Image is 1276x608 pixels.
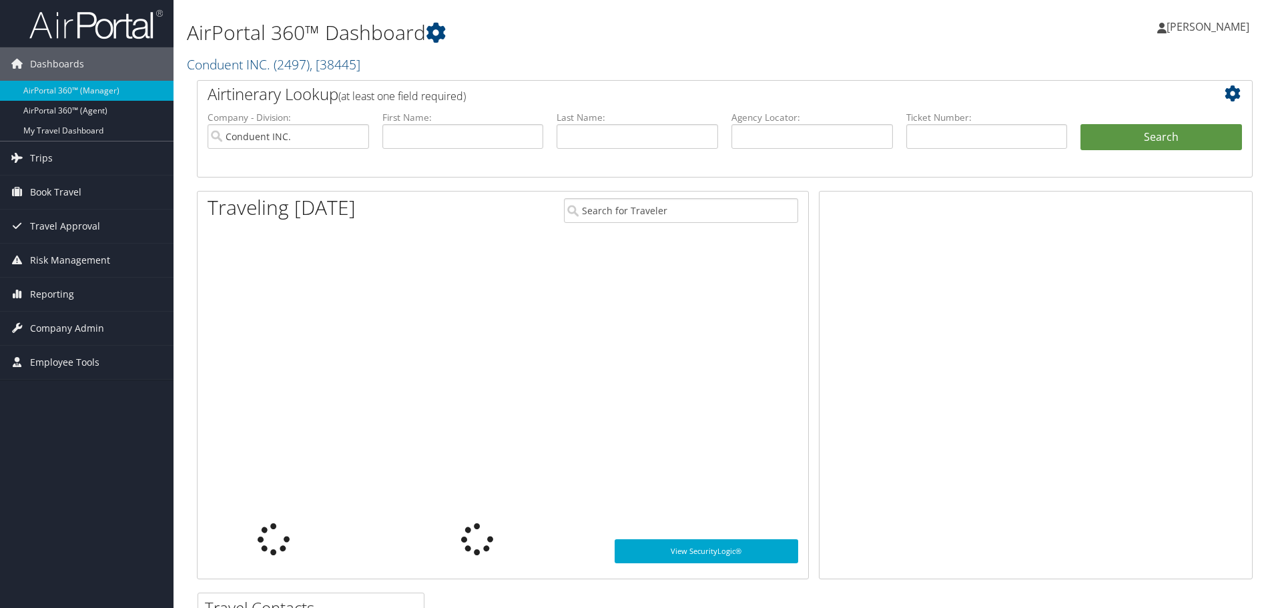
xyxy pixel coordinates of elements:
[338,89,466,103] span: (at least one field required)
[30,278,74,311] span: Reporting
[564,198,798,223] input: Search for Traveler
[274,55,310,73] span: ( 2497 )
[1080,124,1242,151] button: Search
[615,539,798,563] a: View SecurityLogic®
[1157,7,1263,47] a: [PERSON_NAME]
[30,141,53,175] span: Trips
[731,111,893,124] label: Agency Locator:
[208,111,369,124] label: Company - Division:
[310,55,360,73] span: , [ 38445 ]
[30,346,99,379] span: Employee Tools
[557,111,718,124] label: Last Name:
[1167,19,1249,34] span: [PERSON_NAME]
[382,111,544,124] label: First Name:
[30,210,100,243] span: Travel Approval
[29,9,163,40] img: airportal-logo.png
[208,83,1154,105] h2: Airtinerary Lookup
[30,244,110,277] span: Risk Management
[906,111,1068,124] label: Ticket Number:
[187,55,360,73] a: Conduent INC.
[30,176,81,209] span: Book Travel
[187,19,904,47] h1: AirPortal 360™ Dashboard
[30,312,104,345] span: Company Admin
[208,194,356,222] h1: Traveling [DATE]
[30,47,84,81] span: Dashboards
